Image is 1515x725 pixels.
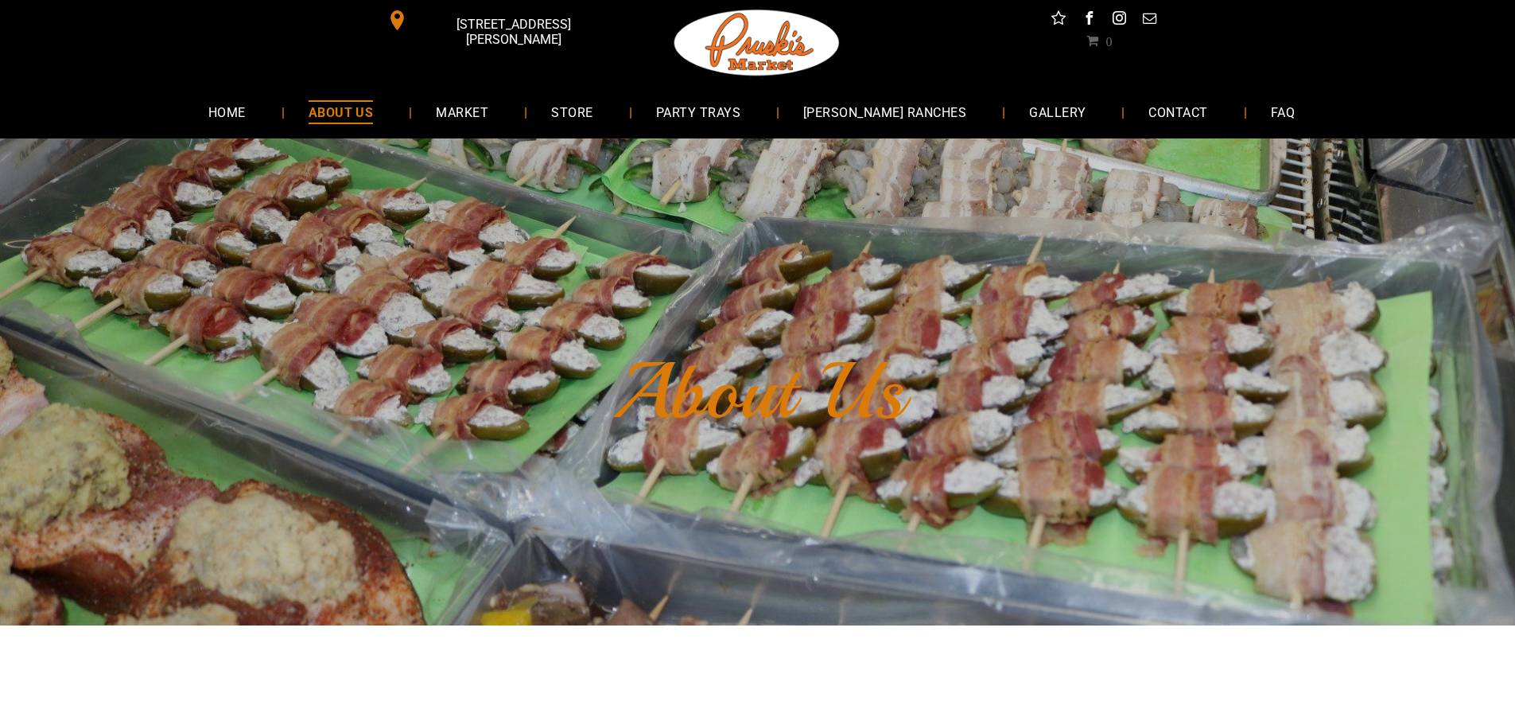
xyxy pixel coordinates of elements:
a: instagram [1109,8,1129,33]
a: GALLERY [1005,91,1109,133]
a: PARTY TRAYS [632,91,764,133]
a: [STREET_ADDRESS][PERSON_NAME] [376,8,620,33]
a: [PERSON_NAME] RANCHES [779,91,990,133]
span: [STREET_ADDRESS][PERSON_NAME] [410,9,616,55]
font: About Us [612,342,904,441]
a: Social network [1048,8,1069,33]
a: STORE [527,91,616,133]
a: email [1139,8,1160,33]
span: 0 [1105,34,1112,47]
a: ABOUT US [285,91,398,133]
a: HOME [185,91,270,133]
a: MARKET [412,91,512,133]
a: FAQ [1247,91,1319,133]
a: facebook [1078,8,1099,33]
a: CONTACT [1125,91,1231,133]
